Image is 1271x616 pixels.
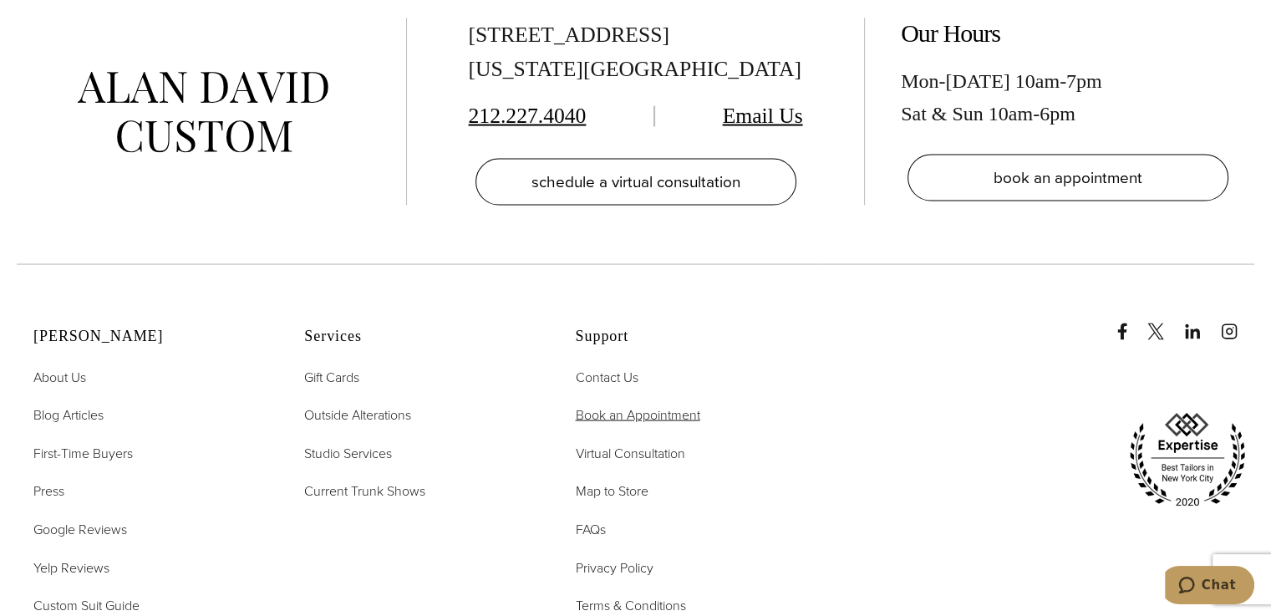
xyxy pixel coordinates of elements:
[33,596,140,615] span: Custom Suit Guide
[304,367,533,502] nav: Services Footer Nav
[33,444,133,463] span: First-Time Buyers
[33,481,64,502] a: Press
[901,65,1235,130] div: Mon-[DATE] 10am-7pm Sat & Sun 10am-6pm
[33,328,262,346] h2: [PERSON_NAME]
[304,444,392,463] span: Studio Services
[575,558,653,578] span: Privacy Policy
[575,596,685,615] span: Terms & Conditions
[575,444,684,463] span: Virtual Consultation
[575,328,804,346] h2: Support
[304,367,359,389] a: Gift Cards
[575,519,605,541] a: FAQs
[304,481,425,502] a: Current Trunk Shows
[1165,566,1254,608] iframe: Opens a widget where you can chat to one of our agents
[304,443,392,465] a: Studio Services
[723,104,803,128] a: Email Us
[1147,307,1181,340] a: x/twitter
[531,170,740,194] span: schedule a virtual consultation
[33,558,109,578] span: Yelp Reviews
[907,155,1228,201] a: book an appointment
[575,405,699,425] span: Book an Appointment
[33,520,127,539] span: Google Reviews
[304,405,411,425] span: Outside Alterations
[575,520,605,539] span: FAQs
[475,159,796,206] a: schedule a virtual consultation
[33,481,64,501] span: Press
[33,368,86,387] span: About Us
[1184,307,1218,340] a: linkedin
[575,405,699,426] a: Book an Appointment
[33,557,109,579] a: Yelp Reviews
[469,18,803,87] div: [STREET_ADDRESS] [US_STATE][GEOGRAPHIC_DATA]
[78,72,328,153] img: alan david custom
[304,368,359,387] span: Gift Cards
[575,367,638,389] a: Contact Us
[575,481,648,501] span: Map to Store
[33,405,104,426] a: Blog Articles
[304,481,425,501] span: Current Trunk Shows
[304,405,411,426] a: Outside Alterations
[575,481,648,502] a: Map to Store
[1221,307,1254,340] a: instagram
[1121,407,1254,514] img: expertise, best tailors in new york city 2020
[994,165,1142,190] span: book an appointment
[304,328,533,346] h2: Services
[469,104,587,128] a: 212.227.4040
[575,443,684,465] a: Virtual Consultation
[901,18,1235,48] h2: Our Hours
[33,443,133,465] a: First-Time Buyers
[1114,307,1144,340] a: Facebook
[575,368,638,387] span: Contact Us
[33,519,127,541] a: Google Reviews
[575,557,653,579] a: Privacy Policy
[33,405,104,425] span: Blog Articles
[33,367,86,389] a: About Us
